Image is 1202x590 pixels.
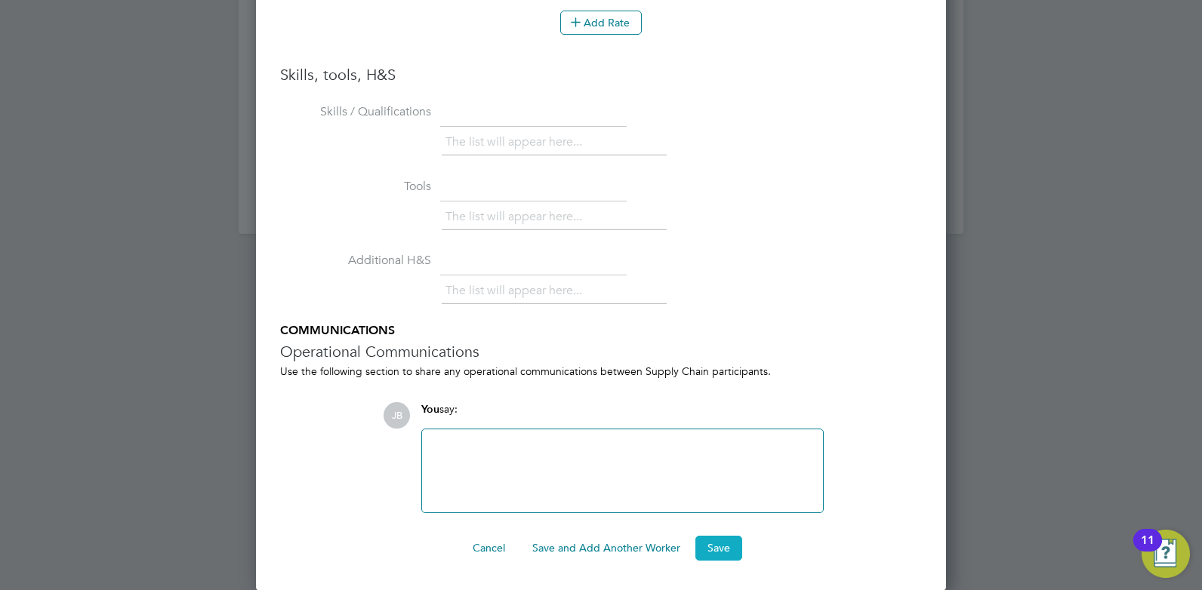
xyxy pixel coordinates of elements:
[560,11,642,35] button: Add Rate
[280,104,431,120] label: Skills / Qualifications
[280,323,922,339] h5: COMMUNICATIONS
[1142,530,1190,578] button: Open Resource Center, 11 new notifications
[445,281,588,301] li: The list will appear here...
[520,536,692,560] button: Save and Add Another Worker
[695,536,742,560] button: Save
[280,253,431,269] label: Additional H&S
[1141,540,1154,560] div: 11
[280,179,431,195] label: Tools
[280,342,922,361] h3: Operational Communications
[445,207,588,227] li: The list will appear here...
[384,402,410,429] span: JB
[421,402,824,429] div: say:
[421,403,439,416] span: You
[461,536,517,560] button: Cancel
[280,65,922,85] h3: Skills, tools, H&S
[445,132,588,152] li: The list will appear here...
[280,364,922,378] div: Use the following section to share any operational communications between Supply Chain participants.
